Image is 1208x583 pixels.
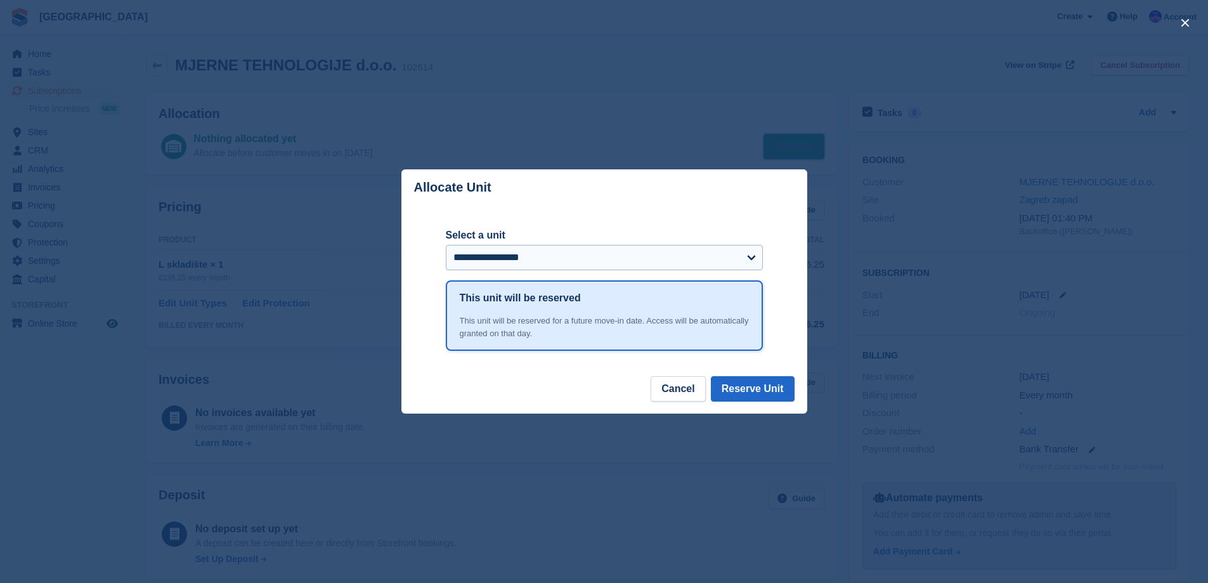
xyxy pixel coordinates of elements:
button: Reserve Unit [711,376,795,402]
p: Allocate Unit [414,180,491,195]
button: Cancel [651,376,705,402]
label: Select a unit [446,228,763,243]
div: This unit will be reserved for a future move-in date. Access will be automatically granted on tha... [460,315,749,339]
h1: This unit will be reserved [460,291,581,306]
button: close [1175,13,1195,33]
